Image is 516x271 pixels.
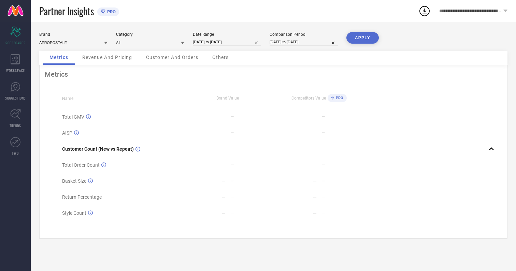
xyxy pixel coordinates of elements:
div: — [313,162,317,168]
div: — [222,162,226,168]
span: Style Count [62,210,86,216]
span: Basket Size [62,178,86,184]
div: Comparison Period [270,32,338,37]
span: Customer And Orders [146,55,198,60]
div: — [313,114,317,120]
input: Select date range [193,39,261,46]
div: — [222,210,226,216]
div: — [313,178,317,184]
div: — [231,211,273,215]
div: — [231,179,273,183]
div: — [222,178,226,184]
div: — [231,195,273,199]
span: Total GMV [62,114,84,120]
span: Customer Count (New vs Repeat) [62,146,134,152]
div: — [313,194,317,200]
span: Metrics [49,55,68,60]
div: Category [116,32,184,37]
div: — [231,163,273,167]
span: PRO [105,9,116,14]
div: — [322,211,364,215]
div: Brand [39,32,107,37]
span: FWD [12,151,19,156]
span: Return Percentage [62,194,102,200]
span: Name [62,96,73,101]
div: — [222,130,226,136]
div: Date Range [193,32,261,37]
span: Competitors Value [291,96,326,101]
span: WORKSPACE [6,68,25,73]
div: — [313,130,317,136]
div: Open download list [418,5,431,17]
span: PRO [334,96,343,100]
div: — [322,131,364,135]
div: — [222,114,226,120]
span: SCORECARDS [5,40,26,45]
span: SUGGESTIONS [5,95,26,101]
span: AISP [62,130,72,136]
div: — [322,115,364,119]
span: TRENDS [10,123,21,128]
div: Metrics [45,70,502,78]
span: Revenue And Pricing [82,55,132,60]
span: Others [212,55,229,60]
span: Brand Value [216,96,239,101]
div: — [231,131,273,135]
div: — [231,115,273,119]
span: Total Order Count [62,162,100,168]
input: Select comparison period [270,39,338,46]
div: — [222,194,226,200]
button: APPLY [346,32,379,44]
span: Partner Insights [39,4,94,18]
div: — [322,179,364,183]
div: — [322,163,364,167]
div: — [322,195,364,199]
div: — [313,210,317,216]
